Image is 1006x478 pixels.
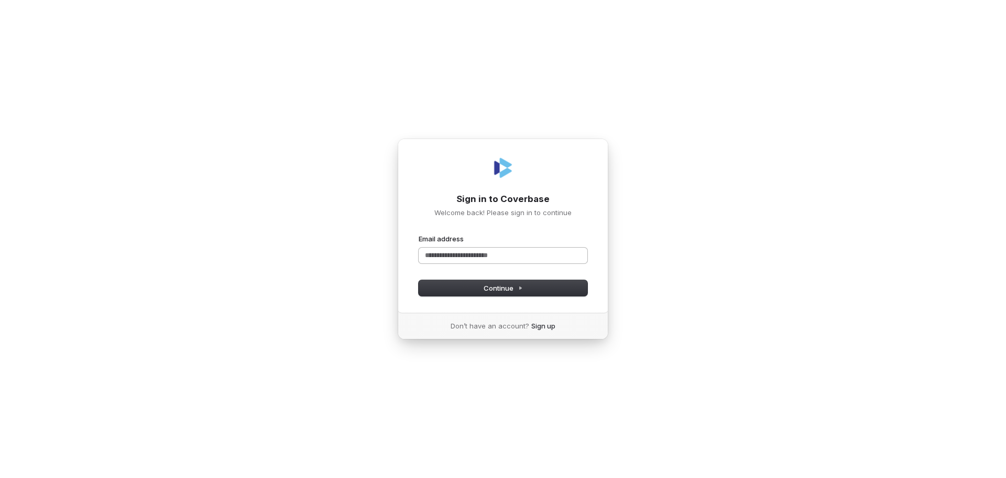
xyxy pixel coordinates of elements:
[419,234,464,243] label: Email address
[490,155,516,180] img: Coverbase
[451,321,529,331] span: Don’t have an account?
[419,208,587,217] p: Welcome back! Please sign in to continue
[419,280,587,296] button: Continue
[531,321,555,331] a: Sign up
[419,193,587,206] h1: Sign in to Coverbase
[484,283,523,293] span: Continue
